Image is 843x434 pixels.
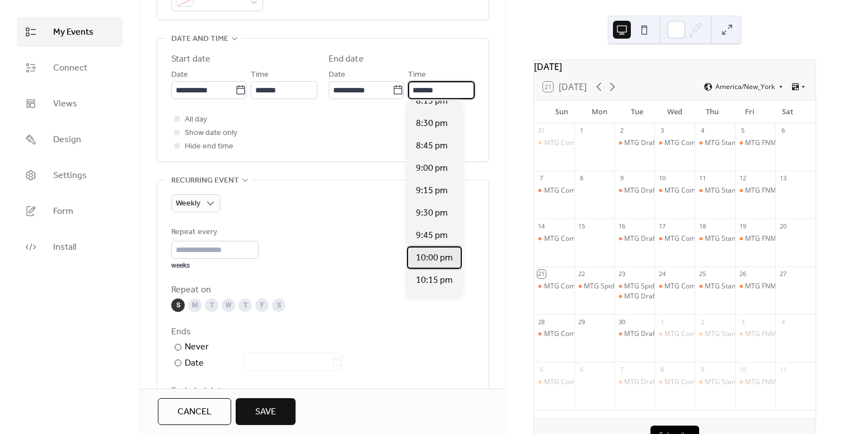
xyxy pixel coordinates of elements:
[735,282,775,291] div: MTG FNM Draft
[416,296,453,310] span: 10:30 pm
[735,138,775,148] div: MTG FNM Draft
[53,241,76,254] span: Install
[658,270,666,278] div: 24
[416,139,448,153] span: 8:45 pm
[171,32,228,46] span: Date and time
[618,101,655,123] div: Tue
[705,234,750,244] div: MTG Standard
[624,292,657,301] div: MTG Draft
[745,186,794,195] div: MTG FNM Draft
[738,365,747,374] div: 10
[416,274,453,287] span: 10:15 pm
[537,127,546,135] div: 31
[17,53,123,83] a: Connect
[735,186,775,195] div: MTG FNM Draft
[694,101,731,123] div: Thu
[617,318,626,326] div: 30
[656,101,694,123] div: Wed
[416,117,448,130] span: 8:30 pm
[779,270,787,278] div: 27
[185,356,343,371] div: Date
[176,196,200,211] span: Weekly
[664,138,720,148] div: MTG Commander
[543,101,580,123] div: Sun
[705,377,750,387] div: MTG Standard
[171,174,239,188] span: Recurring event
[222,298,235,312] div: W
[17,232,123,262] a: Install
[255,405,276,419] span: Save
[17,160,123,190] a: Settings
[171,283,472,297] div: Repeat on
[614,292,654,301] div: MTG Draft
[537,222,546,230] div: 14
[624,282,713,291] div: MTG Spider-Man Prerelease
[779,127,787,135] div: 6
[53,97,77,111] span: Views
[705,282,750,291] div: MTG Standard
[654,138,695,148] div: MTG Commander
[578,270,586,278] div: 22
[578,174,586,183] div: 8
[705,186,750,195] div: MTG Standard
[715,83,775,90] span: America/New_York
[185,113,207,127] span: All day
[171,325,472,339] div: Ends
[534,60,816,73] div: [DATE]
[614,234,654,244] div: MTG Draft
[695,282,735,291] div: MTG Standard
[578,127,586,135] div: 1
[574,282,615,291] div: MTG Spider-Man Prerelease
[664,329,720,339] div: MTG Commander
[544,329,628,339] div: MTG Commander Sundays
[745,282,794,291] div: MTG FNM Draft
[537,318,546,326] div: 28
[238,298,252,312] div: T
[177,405,212,419] span: Cancel
[698,222,706,230] div: 18
[53,205,73,218] span: Form
[158,398,231,425] a: Cancel
[578,365,586,374] div: 6
[614,329,654,339] div: MTG Draft
[698,365,706,374] div: 9
[416,95,448,108] span: 8:15 pm
[695,186,735,195] div: MTG Standard
[745,377,794,387] div: MTG FNM Draft
[416,251,453,265] span: 10:00 pm
[698,174,706,183] div: 11
[624,138,657,148] div: MTG Draft
[171,68,188,82] span: Date
[695,329,735,339] div: MTG Standard
[624,234,657,244] div: MTG Draft
[205,298,218,312] div: T
[695,234,735,244] div: MTG Standard
[654,282,695,291] div: MTG Commander
[779,174,787,183] div: 13
[584,282,673,291] div: MTG Spider-Man Prerelease
[705,329,750,339] div: MTG Standard
[416,229,448,242] span: 9:45 pm
[272,298,285,312] div: S
[735,377,775,387] div: MTG FNM Draft
[698,318,706,326] div: 2
[580,101,618,123] div: Mon
[236,398,296,425] button: Save
[53,133,81,147] span: Design
[745,234,794,244] div: MTG FNM Draft
[664,377,720,387] div: MTG Commander
[745,329,794,339] div: MTG FNM Draft
[654,186,695,195] div: MTG Commander
[738,174,747,183] div: 12
[544,282,628,291] div: MTG Commander Sundays
[188,298,202,312] div: M
[534,329,574,339] div: MTG Commander Sundays
[537,174,546,183] div: 7
[735,234,775,244] div: MTG FNM Draft
[664,282,720,291] div: MTG Commander
[614,377,654,387] div: MTG Draft
[408,68,426,82] span: Time
[769,101,807,123] div: Sat
[745,138,794,148] div: MTG FNM Draft
[17,17,123,47] a: My Events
